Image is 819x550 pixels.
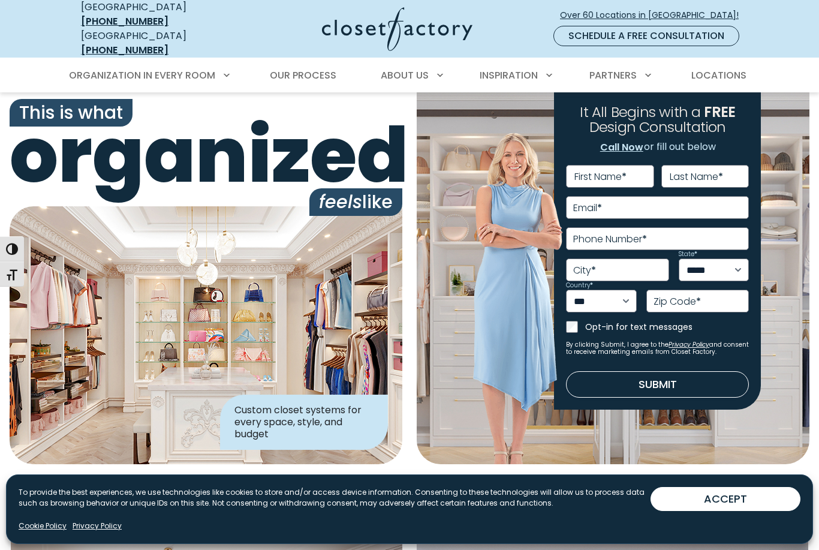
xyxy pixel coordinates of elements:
[10,206,402,464] img: Closet Factory designed closet
[19,521,67,531] a: Cookie Policy
[73,521,122,531] a: Privacy Policy
[553,26,739,46] a: Schedule a Free Consultation
[309,188,402,216] span: like
[480,68,538,82] span: Inspiration
[651,487,800,511] button: ACCEPT
[61,59,758,92] nav: Primary Menu
[19,487,651,509] p: To provide the best experiences, we use technologies like cookies to store and/or access device i...
[559,5,749,26] a: Over 60 Locations in [GEOGRAPHIC_DATA]!
[10,99,133,127] span: This is what
[589,68,637,82] span: Partners
[322,7,472,51] img: Closet Factory Logo
[270,68,336,82] span: Our Process
[691,68,746,82] span: Locations
[10,117,402,193] span: organized
[81,43,168,57] a: [PHONE_NUMBER]
[560,9,748,22] span: Over 60 Locations in [GEOGRAPHIC_DATA]!
[81,29,228,58] div: [GEOGRAPHIC_DATA]
[220,395,388,450] div: Custom closet systems for every space, style, and budget
[319,189,362,215] i: feels
[81,14,168,28] a: [PHONE_NUMBER]
[69,68,215,82] span: Organization in Every Room
[381,68,429,82] span: About Us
